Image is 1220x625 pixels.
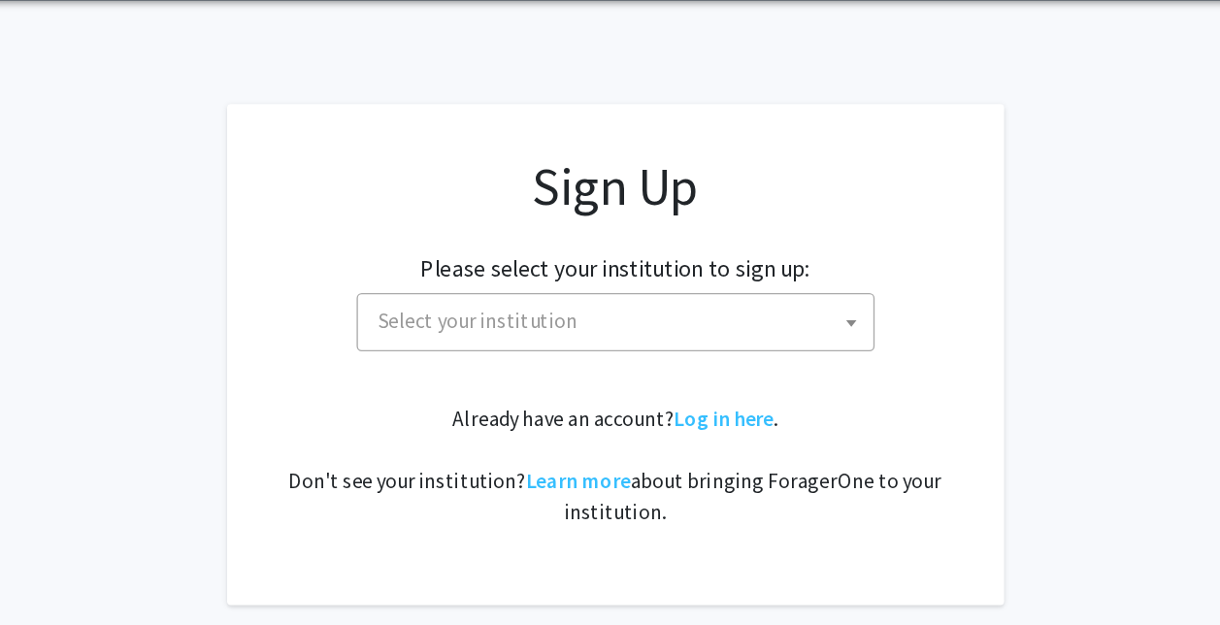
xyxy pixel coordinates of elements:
[416,287,805,331] span: Select your institution
[1113,15,1193,53] a: Sign Up
[544,418,622,438] a: Learn more about bringing ForagerOne to your institution
[465,258,756,280] h2: Please select your institution to sign up:
[43,18,179,52] img: ForagerOne Logo
[433,298,582,317] span: Select your institution
[358,184,863,231] h1: Sign Up
[425,288,804,328] span: Select your institution
[358,370,863,463] div: Already have an account? . Don't see your institution? about bringing ForagerOne to your institut...
[654,372,729,391] a: Log in here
